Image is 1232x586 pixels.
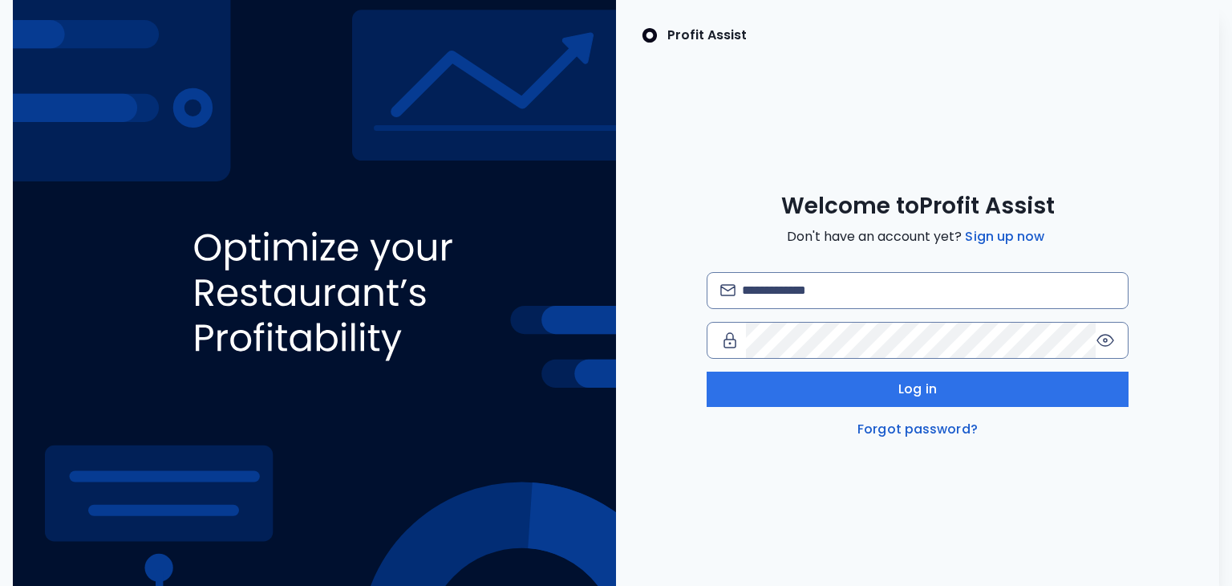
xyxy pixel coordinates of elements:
span: Welcome to Profit Assist [781,192,1055,221]
a: Sign up now [962,227,1048,246]
span: Don't have an account yet? [787,227,1048,246]
p: Profit Assist [667,26,747,45]
span: Log in [898,380,937,399]
img: email [720,284,736,296]
button: Log in [707,372,1129,407]
img: SpotOn Logo [642,26,658,45]
a: Forgot password? [854,420,981,439]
